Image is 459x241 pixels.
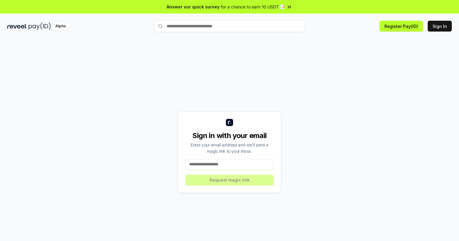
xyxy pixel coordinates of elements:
span: for a chance to earn 10 USDT 📝 [221,4,285,10]
span: Answer our quick survey [167,4,220,10]
div: Sign in with your email [185,131,274,140]
img: pay_id [29,23,51,30]
div: Enter your email address and we’ll send a magic link to your inbox. [185,142,274,154]
img: reveel_dark [7,23,27,30]
img: logo_small [226,119,233,126]
button: Sign In [428,21,452,32]
button: Register Pay(ID) [380,21,423,32]
div: Alpha [52,23,69,30]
